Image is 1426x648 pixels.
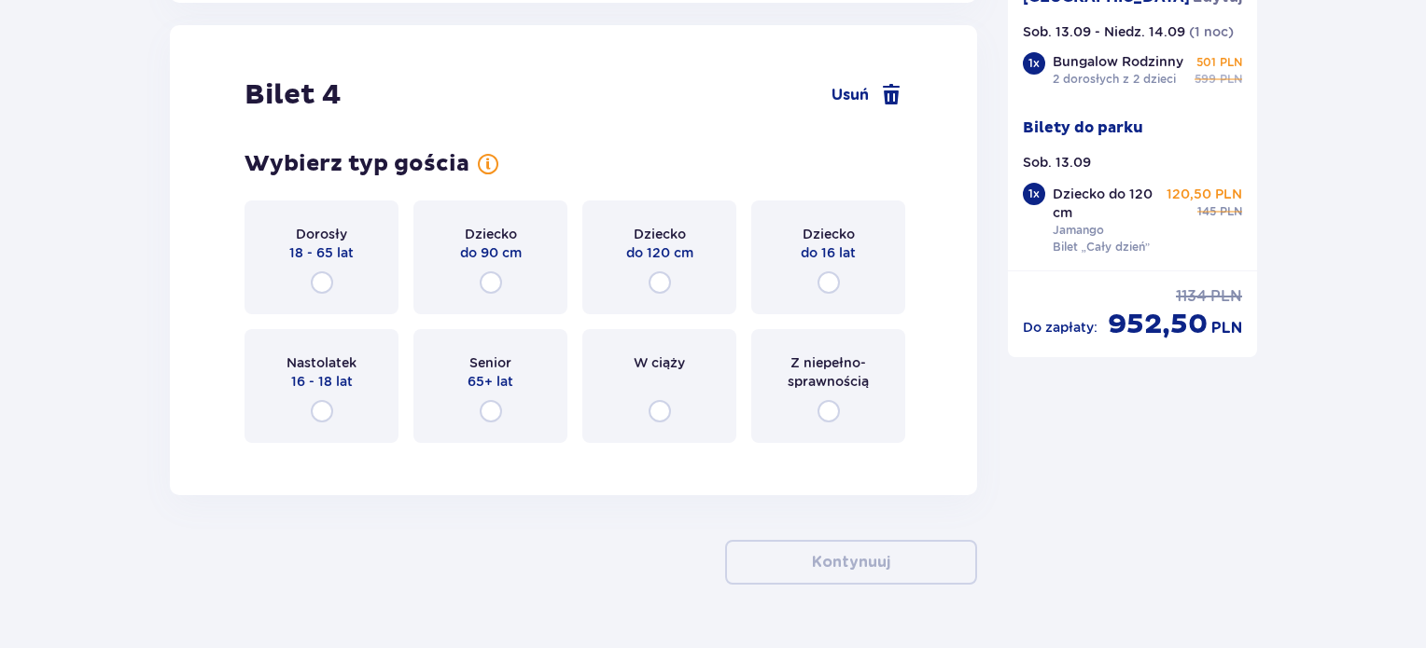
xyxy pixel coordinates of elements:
p: 1134 [1176,286,1207,307]
a: Usuń [832,84,902,106]
p: PLN [1210,286,1242,307]
p: Nastolatek [287,353,356,372]
div: 1 x [1023,52,1045,75]
p: do 120 cm [626,243,693,262]
p: Dziecko do 120 cm [1053,185,1168,222]
p: Dziecko [634,225,686,243]
p: 2 dorosłych z 2 dzieci [1053,71,1176,88]
div: 1 x [1023,183,1045,205]
p: 18 - 65 lat [289,243,354,262]
button: Kontynuuj [725,540,977,585]
p: 65+ lat [468,372,513,391]
p: 16 - 18 lat [291,372,353,391]
p: PLN [1220,203,1242,220]
p: Kontynuuj [812,552,890,572]
p: Sob. 13.09 - Niedz. 14.09 [1023,22,1185,41]
p: 599 [1195,71,1216,88]
p: Senior [469,353,511,372]
p: 501 [1196,54,1216,71]
p: Dziecko [803,225,855,243]
span: Usuń [832,85,869,105]
p: Sob. 13.09 [1023,153,1091,172]
p: ( 1 noc ) [1189,22,1234,41]
p: PLN [1220,54,1242,71]
p: PLN [1211,318,1242,338]
p: 952,50 [1108,307,1208,342]
p: 145 [1197,203,1216,220]
p: Bilet „Cały dzień” [1053,239,1151,255]
p: Bungalow Rodzinny [1053,52,1183,71]
p: do 16 lat [801,243,856,262]
p: Jamango [1053,222,1104,239]
p: Bilety do parku [1023,117,1143,138]
p: 120,50 PLN [1167,185,1242,203]
p: Z niepełno­sprawnością [768,353,888,391]
p: W ciąży [634,353,685,372]
p: Do zapłaty : [1023,318,1097,337]
p: Bilet 4 [245,77,342,113]
p: Dorosły [296,225,347,243]
p: PLN [1220,71,1242,88]
p: do 90 cm [460,243,522,262]
p: Wybierz typ gościa [245,150,469,178]
p: Dziecko [465,225,517,243]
